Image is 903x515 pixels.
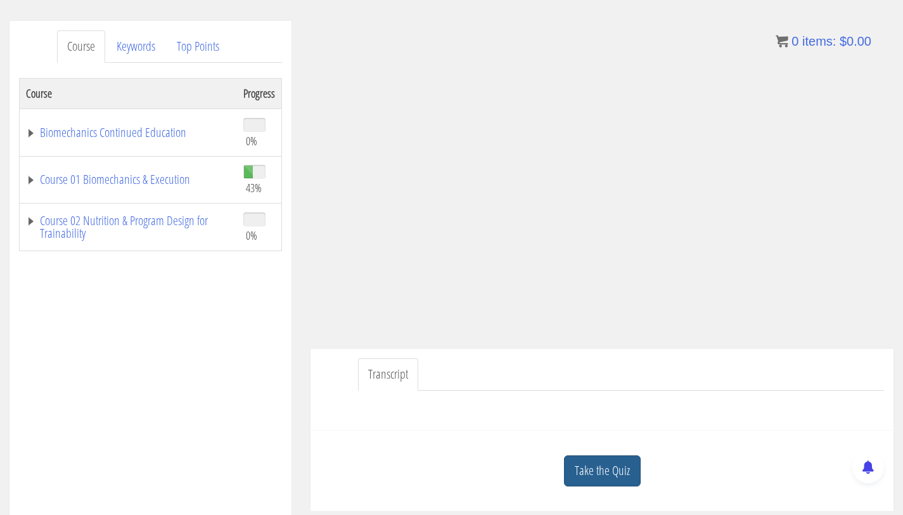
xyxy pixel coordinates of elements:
span: 0 [791,34,798,48]
img: icon11.png [776,35,788,48]
th: Course [20,78,238,108]
a: Course [57,30,105,63]
a: Keywords [106,30,165,63]
bdi: 0.00 [840,34,871,48]
a: Course 01 Biomechanics & Execution [26,173,231,186]
span: items: [802,34,836,48]
span: $ [840,34,847,48]
a: Take the Quiz [564,455,641,486]
a: 0 items: $0.00 [776,34,871,48]
a: Top Points [167,30,229,63]
th: Progress [237,78,282,108]
a: Course 02 Nutrition & Program Design for Trainability [26,214,231,240]
span: 0% [246,228,257,242]
a: Biomechanics Continued Education [26,126,231,139]
span: 0% [246,134,257,148]
span: 43% [246,181,262,195]
a: Transcript [358,358,418,391]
